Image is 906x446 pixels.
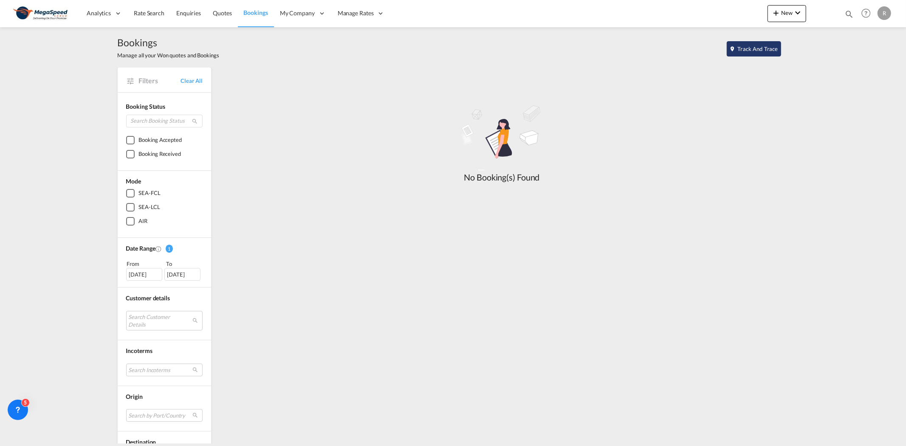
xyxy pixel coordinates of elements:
[176,9,201,17] span: Enquiries
[730,46,736,52] md-icon: icon-map-marker
[338,9,374,17] span: Manage Rates
[126,260,164,268] div: From
[438,101,566,171] md-icon: assets/icons/custom/empty_shipments.svg
[438,171,566,183] div: No Booking(s) Found
[244,9,268,16] span: Bookings
[126,178,141,185] span: Mode
[139,76,181,85] span: Filters
[13,4,70,23] img: ad002ba0aea611eda5429768204679d3.JPG
[155,246,162,252] md-icon: Created On
[134,9,164,17] span: Rate Search
[126,217,203,226] md-checkbox: AIR
[118,36,219,49] span: Bookings
[139,189,161,198] div: SEA-FCL
[164,268,200,281] div: [DATE]
[126,294,203,302] div: Customer details
[768,5,806,22] button: icon-plus 400-fgNewicon-chevron-down
[126,189,203,198] md-checkbox: SEA-FCL
[126,102,203,111] div: Booking Status
[280,9,315,17] span: My Company
[771,9,803,16] span: New
[166,245,173,253] span: 1
[126,438,156,446] span: Destination
[192,118,198,124] md-icon: icon-magnify
[139,150,181,158] div: Booking Received
[126,347,152,354] span: Incoterms
[181,77,202,85] a: Clear All
[844,9,854,19] md-icon: icon-magnify
[213,9,231,17] span: Quotes
[139,217,148,226] div: AIR
[126,245,155,252] span: Date Range
[126,203,203,212] md-checkbox: SEA-LCL
[844,9,854,22] div: icon-magnify
[165,260,203,268] div: To
[859,6,873,20] span: Help
[139,203,160,212] div: SEA-LCL
[126,115,203,127] input: Search Booking Status
[771,8,781,18] md-icon: icon-plus 400-fg
[126,268,162,281] div: [DATE]
[126,392,203,401] div: Origin
[126,103,166,110] span: Booking Status
[126,260,203,281] span: From To [DATE][DATE]
[878,6,891,20] div: R
[859,6,878,21] div: Help
[126,294,170,302] span: Customer details
[118,51,219,59] span: Manage all your Won quotes and Bookings
[126,393,143,400] span: Origin
[139,136,182,144] div: Booking Accepted
[793,8,803,18] md-icon: icon-chevron-down
[87,9,111,17] span: Analytics
[727,41,781,56] button: icon-map-markerTrack and Trace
